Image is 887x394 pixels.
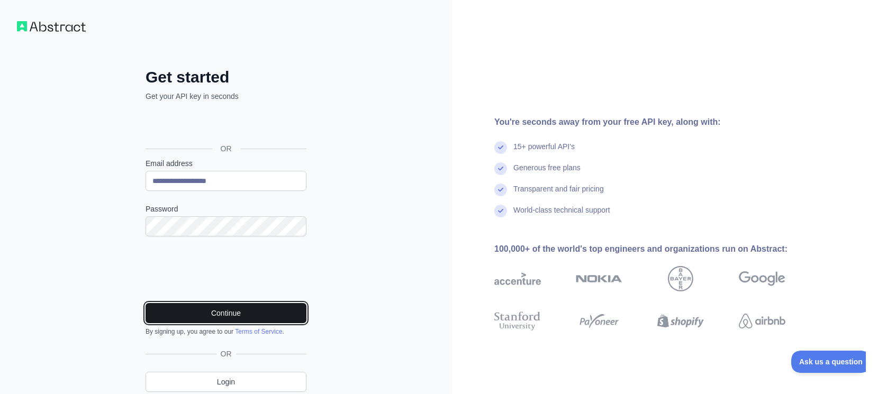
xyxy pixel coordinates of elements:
[146,303,306,323] button: Continue
[146,372,306,392] a: Login
[146,249,306,290] iframe: reCAPTCHA
[235,328,282,335] a: Terms of Service
[576,266,622,291] img: nokia
[513,141,575,162] div: 15+ powerful API's
[494,243,819,255] div: 100,000+ of the world's top engineers and organizations run on Abstract:
[513,162,581,184] div: Generous free plans
[657,309,704,333] img: shopify
[576,309,622,333] img: payoneer
[791,351,866,373] iframe: Toggle Customer Support
[494,266,541,291] img: accenture
[494,309,541,333] img: stanford university
[140,113,310,136] iframe: Sign in with Google Button
[494,184,507,196] img: check mark
[146,204,306,214] label: Password
[668,266,693,291] img: bayer
[494,162,507,175] img: check mark
[513,184,604,205] div: Transparent and fair pricing
[216,349,236,359] span: OR
[146,327,306,336] div: By signing up, you agree to our .
[494,141,507,154] img: check mark
[494,205,507,217] img: check mark
[739,309,785,333] img: airbnb
[212,143,240,154] span: OR
[146,68,306,87] h2: Get started
[513,205,610,226] div: World-class technical support
[739,266,785,291] img: google
[146,113,304,136] div: Sign in with Google. Opens in new tab
[146,158,306,169] label: Email address
[17,21,86,32] img: Workflow
[494,116,819,129] div: You're seconds away from your free API key, along with:
[146,91,306,102] p: Get your API key in seconds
